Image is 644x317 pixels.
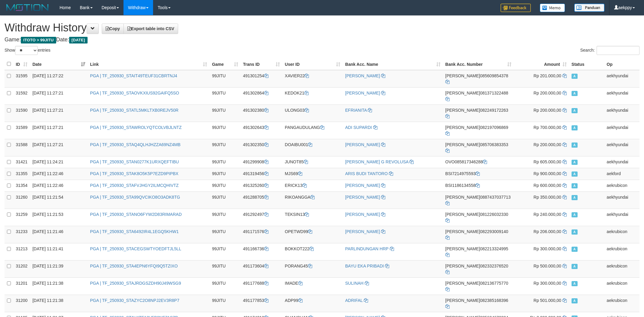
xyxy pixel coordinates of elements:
td: [DATE] 11:21:54 [30,191,88,209]
span: Rp 900.000,00 [533,171,561,176]
span: Approved - Marked by aekhyundai [572,212,578,217]
td: MJS69 [282,168,343,180]
td: XAVIER22 [282,70,343,88]
a: Export table into CSV [123,24,178,34]
span: Rp 501.000,00 [533,298,561,303]
span: Approved - Marked by aekrubicon [572,264,578,269]
span: Rp 240.000,00 [533,212,561,217]
td: aekrubicon [604,260,639,277]
span: Approved - Marked by aekrubicon [572,229,578,235]
td: 491325260 [241,180,283,191]
td: 491177688 [241,277,283,295]
a: [PERSON_NAME] [345,212,380,217]
td: [DATE] 11:27:21 [30,104,88,122]
th: User ID: activate to sort column ascending [282,58,343,70]
td: 31588 [13,139,30,156]
a: Copy [102,24,124,34]
td: [DATE] 11:27:21 [30,87,88,104]
a: PGA | TF_250930_STAOVKXIUS92GAIFQ5SO [90,91,179,95]
a: [PERSON_NAME] [345,91,380,95]
span: [PERSON_NAME] [445,195,480,200]
td: [DATE] 11:21:38 [30,277,88,295]
span: Approved - Marked by aekrubicon [572,183,578,188]
span: [PERSON_NAME] [445,142,480,147]
td: [DATE] 11:21:46 [30,226,88,243]
a: BAYU EKA PRIBADI [345,264,384,268]
td: 99JITU [210,260,240,277]
td: [DATE] 11:21:41 [30,243,88,260]
span: [DATE] [69,37,88,43]
a: [PERSON_NAME] [345,229,380,234]
td: 491173604 [241,260,283,277]
label: Search: [580,46,639,55]
td: 085706383353 [443,139,514,156]
td: aekhyundai [604,87,639,104]
span: Rp 300.000,00 [533,246,561,251]
td: aekhyundai [604,70,639,88]
span: [PERSON_NAME] [445,91,480,95]
span: Rp 206.000,00 [533,229,561,234]
td: 31354 [13,180,30,191]
td: 31233 [13,226,30,243]
td: 99JITU [210,122,240,139]
td: 99JITU [210,277,240,295]
td: 491302380 [241,104,283,122]
td: 082293009140 [443,226,514,243]
a: PGA | TF_250930_STANO6FYW2D83RIMARAD [90,212,181,217]
td: 082197096869 [443,122,514,139]
td: aekrubicon [604,295,639,312]
span: Rp 350.000,00 [533,195,561,200]
td: 99JITU [210,104,240,122]
span: [PERSON_NAME] [445,73,480,78]
td: [DATE] 11:24:21 [30,156,88,168]
span: Approved - Marked by aekhyundai [572,195,578,200]
td: 31213 [13,243,30,260]
td: 7214975593 [443,168,514,180]
td: 31260 [13,191,30,209]
td: 082136775770 [443,277,514,295]
td: KEDOK21 [282,87,343,104]
td: 491302643 [241,122,283,139]
td: 491302864 [241,87,283,104]
td: 085817346288 [443,156,514,168]
td: 31589 [13,122,30,139]
span: Rp 200.000,00 [533,142,561,147]
img: Button%20Memo.svg [540,4,565,12]
span: Approved - Marked by aekhyundai [572,74,578,79]
span: Rp 200.000,00 [533,108,561,113]
td: 0887437037713 [443,191,514,209]
th: Bank Acc. Number: activate to sort column ascending [443,58,514,70]
td: 081226032330 [443,209,514,226]
td: 491299908 [241,156,283,168]
td: aekhyundai [604,209,639,226]
td: JUNOT85 [282,156,343,168]
a: PGA | TF_250930_STAQ4QLHJHZZA69NZ4MB [90,142,181,147]
img: MOTION_logo.png [5,3,50,12]
a: PGA | TF_250930_STAWROLYQTCOLVBJLNTZ [90,125,181,130]
th: Bank Acc. Name: activate to sort column ascending [343,58,443,70]
td: aekhyundai [604,156,639,168]
td: 31355 [13,168,30,180]
th: Amount: activate to sort column ascending [514,58,569,70]
td: 491166736 [241,243,283,260]
span: Export table into CSV [127,26,174,31]
th: Status [569,58,604,70]
a: EFRIANITA [345,108,367,113]
a: PGA | TF_250930_STAFVJHGY2ILMCQHIVTZ [90,183,178,188]
a: PGA | TF_250930_STAK8O5K5P7EZD9PIPBX [90,171,178,176]
td: PANGAUDULANG [282,122,343,139]
th: Link: activate to sort column ascending [88,58,210,70]
th: Game: activate to sort column ascending [210,58,240,70]
td: DOAIBU001 [282,139,343,156]
td: aekrubicon [604,226,639,243]
td: 99JITU [210,243,240,260]
a: PGA | TF_250930_STAJRDGSZDH90J49WSG9 [90,281,181,286]
a: PGA | TF_250930_STAZYC2O8NPJ2EV3R8P7 [90,298,179,303]
td: 31200 [13,295,30,312]
td: aekhyundai [604,139,639,156]
th: Date: activate to sort column ascending [30,58,88,70]
td: aekhyundai [604,122,639,139]
span: Approved - Marked by aekhyundai [572,125,578,130]
td: 99JITU [210,156,240,168]
td: [DATE] 11:22:46 [30,180,88,191]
